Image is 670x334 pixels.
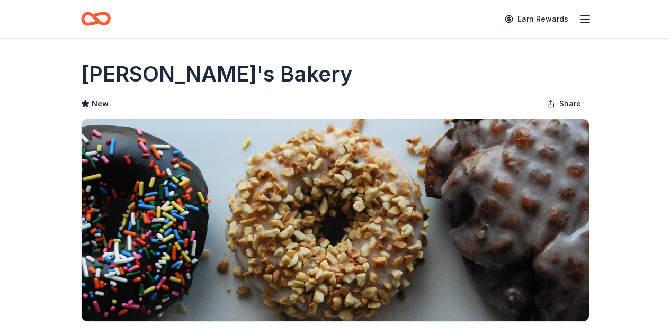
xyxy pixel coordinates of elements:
[81,59,353,89] h1: [PERSON_NAME]'s Bakery
[498,10,575,29] a: Earn Rewards
[538,93,589,114] button: Share
[559,97,581,110] span: Share
[81,6,111,31] a: Home
[82,119,589,321] img: Image for DeEtta's Bakery
[92,97,109,110] span: New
